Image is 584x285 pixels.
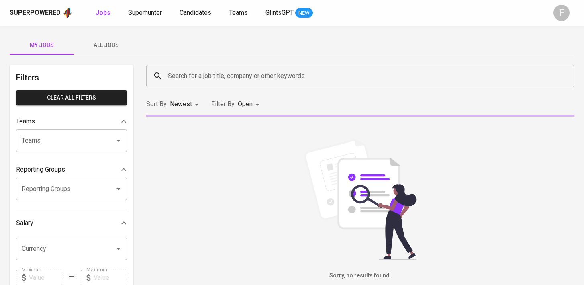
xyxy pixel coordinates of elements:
[16,90,127,105] button: Clear All filters
[16,117,35,126] p: Teams
[229,8,249,18] a: Teams
[265,8,313,18] a: GlintsGPT NEW
[113,135,124,146] button: Open
[96,8,112,18] a: Jobs
[265,9,294,16] span: GlintsGPT
[553,5,570,21] div: F
[211,99,235,109] p: Filter By
[16,215,127,231] div: Salary
[170,99,192,109] p: Newest
[10,7,73,19] a: Superpoweredapp logo
[295,9,313,17] span: NEW
[146,99,167,109] p: Sort By
[16,218,33,228] p: Salary
[79,40,133,50] span: All Jobs
[113,243,124,254] button: Open
[10,8,61,18] div: Superpowered
[16,165,65,174] p: Reporting Groups
[238,97,262,112] div: Open
[146,271,574,280] h6: Sorry, no results found.
[238,100,253,108] span: Open
[300,139,421,260] img: file_searching.svg
[180,9,211,16] span: Candidates
[16,71,127,84] h6: Filters
[180,8,213,18] a: Candidates
[113,183,124,195] button: Open
[229,9,248,16] span: Teams
[128,9,162,16] span: Superhunter
[62,7,73,19] img: app logo
[96,9,110,16] b: Jobs
[22,93,120,103] span: Clear All filters
[16,113,127,129] div: Teams
[128,8,163,18] a: Superhunter
[16,162,127,178] div: Reporting Groups
[14,40,69,50] span: My Jobs
[170,97,202,112] div: Newest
